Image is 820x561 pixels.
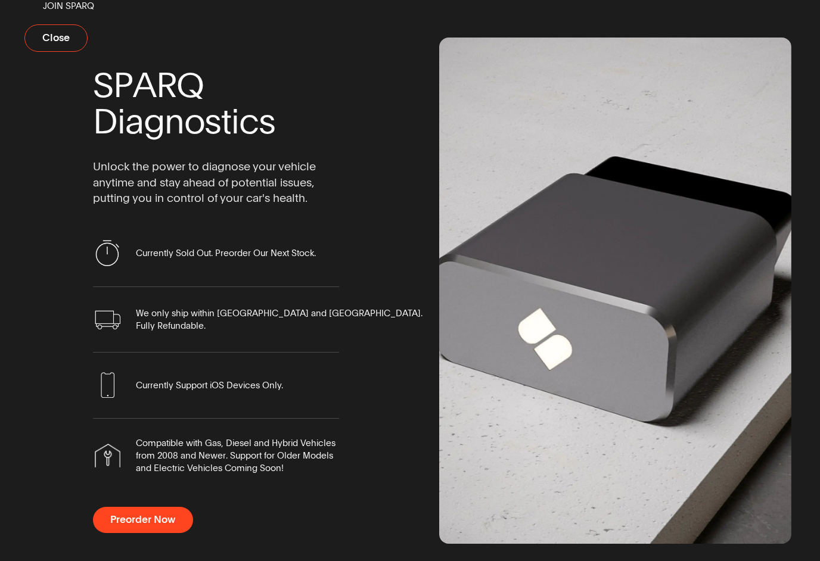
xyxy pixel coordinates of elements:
[176,67,204,103] span: Q
[184,103,205,139] span: o
[136,437,336,474] span: Compatible with Gas, Diesel and Hybrid Vehicles from 2008 and Newer. Support for Older Models and...
[136,379,283,392] span: Currently Support iOS Devices Only.
[136,307,423,320] span: We only ship within [GEOGRAPHIC_DATA] and [GEOGRAPHIC_DATA].
[144,103,164,139] span: g
[259,103,275,139] span: s
[439,38,791,544] img: Diagnostic Tool
[93,103,117,139] span: D
[93,67,113,103] span: S
[136,247,316,260] span: Currently Sold Out. Preorder Our Next Stock.
[24,24,88,52] button: Close
[221,103,231,139] span: t
[136,450,333,462] span: from 2008 and Newer. Support for Older Models
[95,310,120,329] img: Delivery Icon
[133,67,156,103] span: A
[93,175,315,191] span: anytime and stay ahead of potential issues,
[110,515,175,525] span: Preorder Now
[136,320,206,332] span: Fully Refundable.
[113,67,133,103] span: P
[93,67,339,139] span: SPARQ Diagnostics
[93,159,316,174] span: Unlock the power to diagnose your vehicle
[136,462,284,475] span: and Electric Vehicles Coming Soon!
[231,103,239,139] span: i
[204,103,221,139] span: s
[93,191,307,206] span: putting you in control of your car's health.
[136,307,423,332] span: We only ship within United States and Canada. Fully Refundable.
[164,103,184,139] span: n
[125,103,144,139] span: a
[95,372,120,398] img: Phone Icon
[95,240,120,266] img: Timed Promo Icon
[42,33,70,43] span: Close
[95,444,120,467] img: Mechanic Icon
[93,159,339,206] span: Unlock the power to diagnose your vehicle anytime and stay ahead of potential issues, putting you...
[136,437,336,450] span: Compatible with Gas, Diesel and Hybrid Vehicles
[117,103,125,139] span: i
[239,103,259,139] span: c
[93,507,192,533] button: Preorder Now
[156,67,176,103] span: R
